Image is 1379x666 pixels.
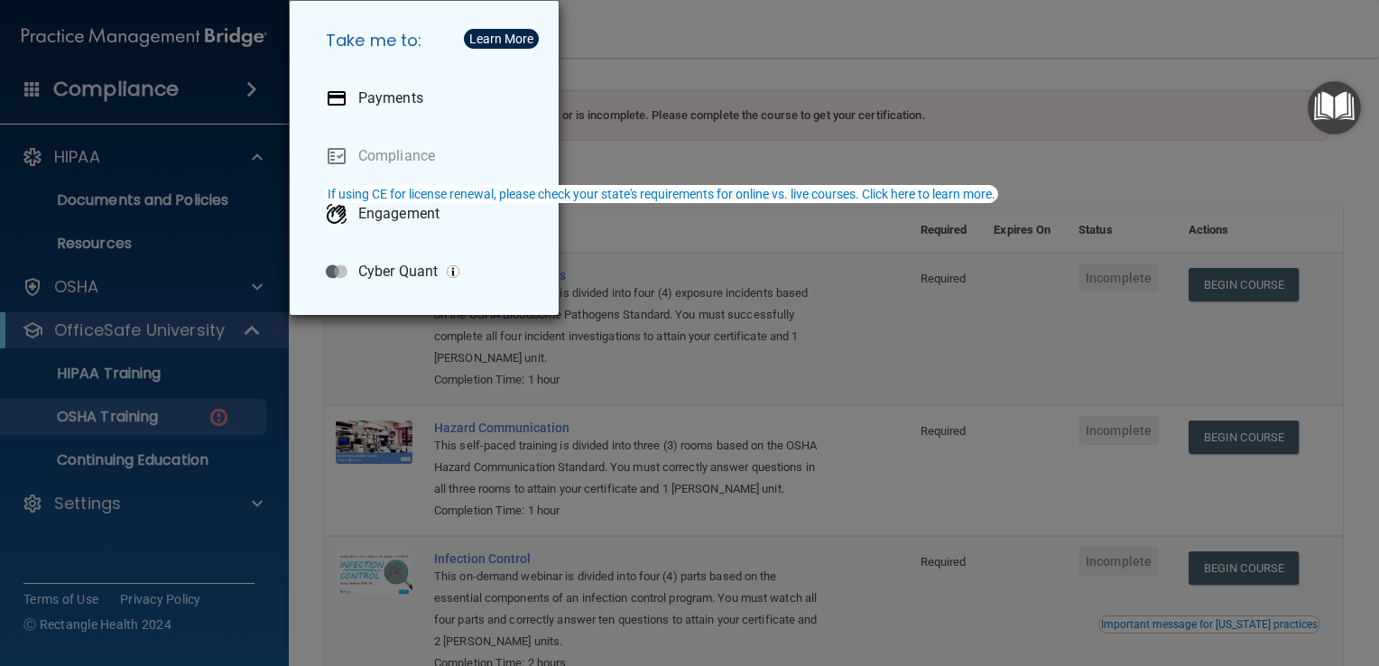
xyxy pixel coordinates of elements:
button: If using CE for license renewal, please check your state's requirements for online vs. live cours... [325,185,998,203]
p: Payments [358,89,423,107]
a: Engagement [311,189,544,239]
p: Cyber Quant [358,263,438,281]
a: Compliance [311,131,544,181]
button: Learn More [464,29,539,49]
p: Engagement [358,205,440,223]
div: If using CE for license renewal, please check your state's requirements for online vs. live cours... [328,188,995,200]
h5: Take me to: [311,15,544,66]
div: Learn More [469,32,533,45]
a: Payments [311,73,544,124]
a: Cyber Quant [311,246,544,297]
button: Open Resource Center [1308,81,1361,134]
